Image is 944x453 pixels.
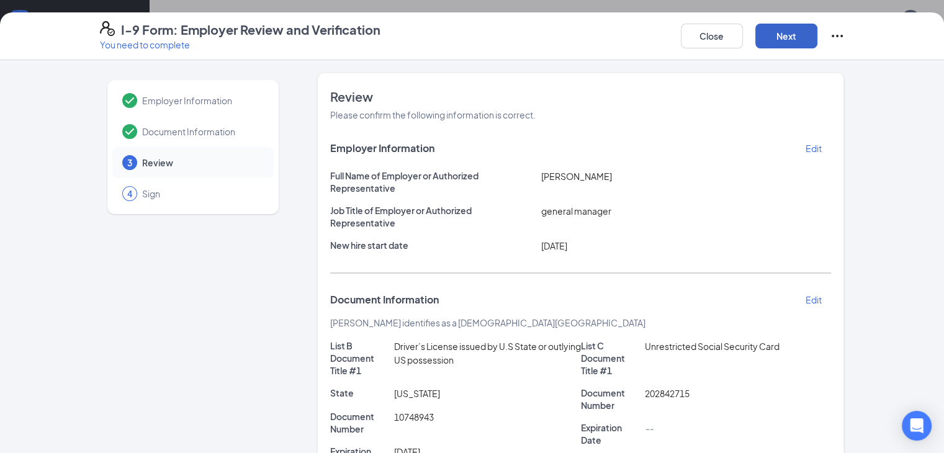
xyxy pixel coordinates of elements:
p: Document Number [330,410,389,435]
p: Edit [805,142,821,155]
svg: Ellipses [830,29,845,43]
p: Expiration Date [580,421,639,446]
span: [PERSON_NAME] identifies as a [DEMOGRAPHIC_DATA][GEOGRAPHIC_DATA] [330,317,645,328]
button: Close [681,24,743,48]
svg: Checkmark [122,124,137,139]
span: Employer Information [330,142,434,155]
p: List C Document Title #1 [580,339,639,377]
p: List B Document Title #1 [330,339,389,377]
p: State [330,387,389,399]
p: Edit [805,294,821,306]
h4: I-9 Form: Employer Review and Verification [121,21,380,38]
span: Review [330,88,832,105]
span: Sign [142,187,261,200]
p: New hire start date [330,239,536,251]
span: Review [142,156,261,169]
span: 202842715 [644,388,689,399]
span: [DATE] [541,240,567,251]
span: Please confirm the following information is correct. [330,109,536,120]
span: general manager [541,205,611,217]
span: [US_STATE] [393,388,439,399]
span: Unrestricted Social Security Card [644,341,779,352]
button: Next [755,24,817,48]
svg: FormI9EVerifyIcon [100,21,115,36]
span: Employer Information [142,94,261,107]
span: Driver’s License issued by U.S State or outlying US possession [393,341,580,366]
span: 3 [127,156,132,169]
div: Open Intercom Messenger [902,411,932,441]
svg: Checkmark [122,93,137,108]
span: Document Information [142,125,261,138]
span: 4 [127,187,132,200]
p: You need to complete [100,38,380,51]
p: Document Number [580,387,639,411]
span: [PERSON_NAME] [541,171,611,182]
span: Document Information [330,294,439,306]
span: 10748943 [393,411,433,423]
p: Job Title of Employer or Authorized Representative [330,204,536,229]
p: Full Name of Employer or Authorized Representative [330,169,536,194]
span: -- [644,423,653,434]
